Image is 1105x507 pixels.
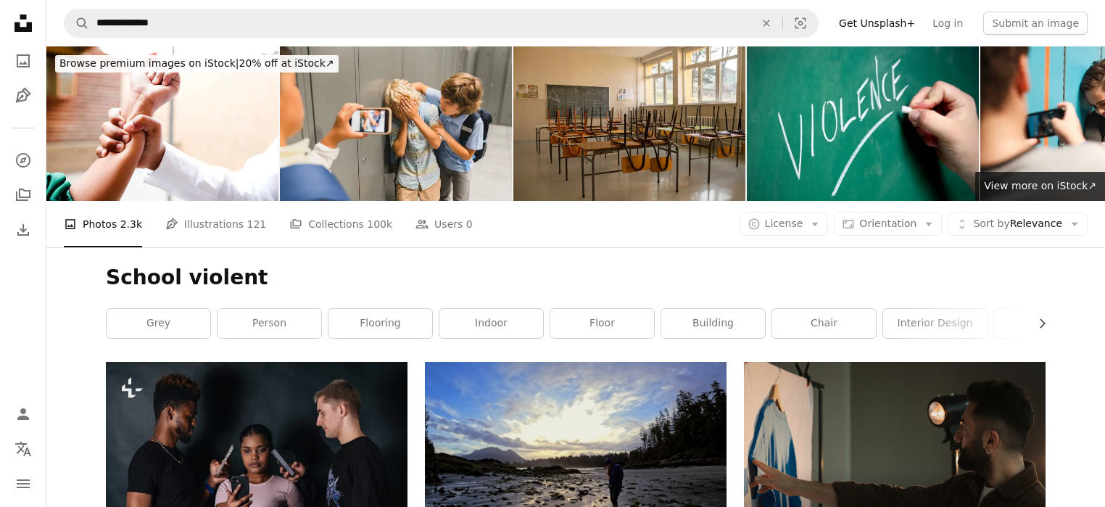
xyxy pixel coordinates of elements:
[64,9,819,38] form: Find visuals sitewide
[9,434,38,463] button: Language
[107,309,210,338] a: grey
[46,46,347,81] a: Browse premium images on iStock|20% off at iStock↗
[834,213,942,236] button: Orientation
[513,46,745,201] img: Empty classroom
[765,218,803,229] span: License
[973,217,1062,231] span: Relevance
[289,201,392,247] a: Collections 100k
[883,309,987,338] a: interior design
[247,216,267,232] span: 121
[973,218,1009,229] span: Sort by
[550,309,654,338] a: floor
[218,309,321,338] a: person
[9,46,38,75] a: Photos
[994,309,1098,338] a: school
[65,9,89,37] button: Search Unsplash
[830,12,924,35] a: Get Unsplash+
[165,201,266,247] a: Illustrations 121
[9,400,38,429] a: Log in / Sign up
[750,9,782,37] button: Clear
[106,456,407,469] a: Two men threaten a woman taking a selfie.
[948,213,1088,236] button: Sort byRelevance
[9,215,38,244] a: Download History
[439,309,543,338] a: indoor
[783,9,818,37] button: Visual search
[859,218,916,229] span: Orientation
[55,55,339,73] div: 20% off at iStock ↗
[1029,309,1046,338] button: scroll list to the right
[9,469,38,498] button: Menu
[975,172,1105,201] a: View more on iStock↗
[661,309,765,338] a: building
[984,180,1096,191] span: View more on iStock ↗
[106,265,1046,291] h1: School violent
[46,46,278,201] img: School boy grabs girls arm
[425,461,727,474] a: A person walking on a beach at sunset
[983,12,1088,35] button: Submit an image
[280,46,512,201] img: Schoolchildren cruel boys filming on the phone torturing bullying their classmate in school hall....
[466,216,473,232] span: 0
[367,216,392,232] span: 100k
[328,309,432,338] a: flooring
[415,201,473,247] a: Users 0
[924,12,972,35] a: Log in
[9,146,38,175] a: Explore
[9,81,38,110] a: Illustrations
[772,309,876,338] a: chair
[740,213,829,236] button: License
[747,46,979,201] img: Chalkboard - Violence
[59,57,239,69] span: Browse premium images on iStock |
[9,181,38,210] a: Collections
